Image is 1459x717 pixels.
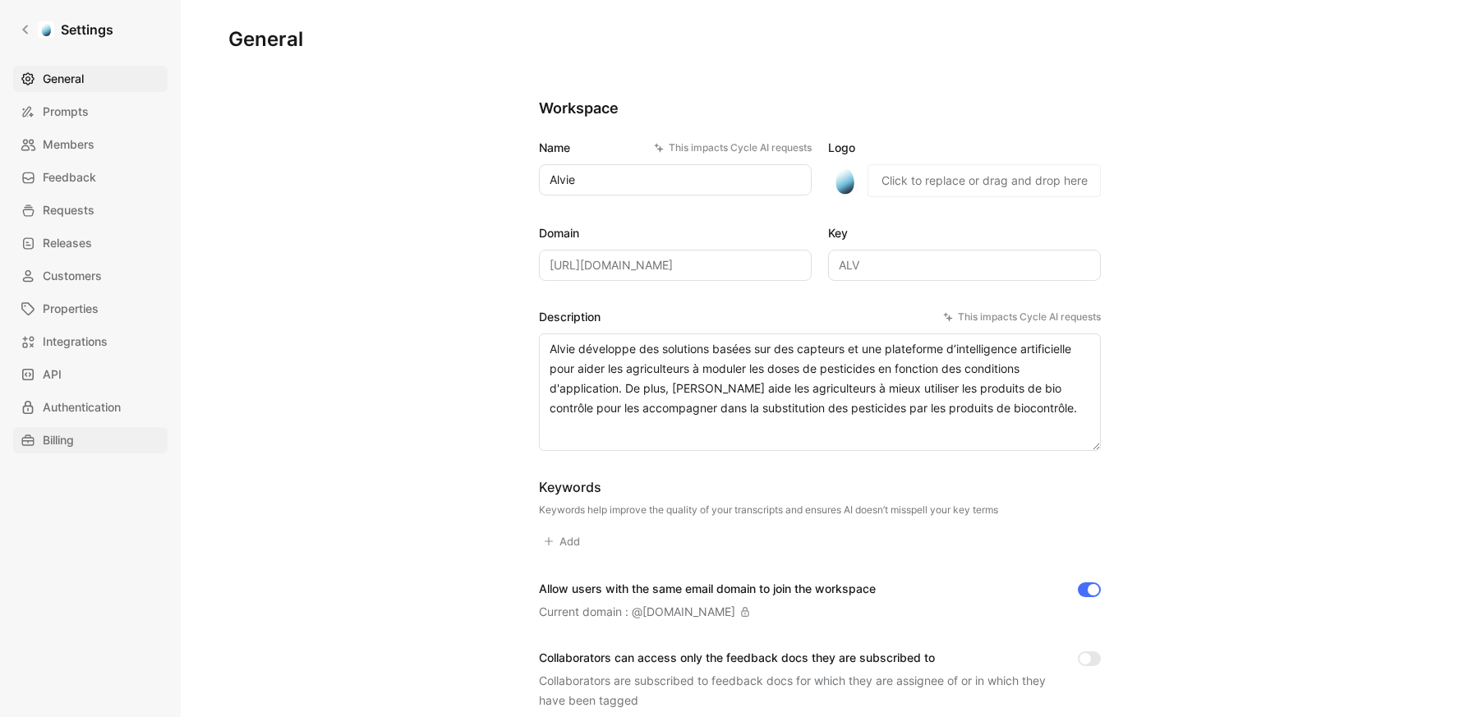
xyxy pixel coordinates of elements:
div: Keywords [539,477,998,497]
span: Integrations [43,332,108,352]
label: Name [539,138,812,158]
img: logo [828,164,861,197]
div: Collaborators can access only the feedback docs they are subscribed to [539,648,1065,668]
label: Logo [828,138,1101,158]
h2: Workspace [539,99,1101,118]
span: Authentication [43,398,121,417]
span: API [43,365,62,384]
div: Current domain : @ [539,602,750,622]
input: Some placeholder [539,250,812,281]
div: This impacts Cycle AI requests [943,309,1101,325]
a: Customers [13,263,168,289]
span: Members [43,135,94,154]
button: Click to replace or drag and drop here [868,164,1101,197]
a: Releases [13,230,168,256]
a: Members [13,131,168,158]
div: Keywords help improve the quality of your transcripts and ensures AI doesn’t misspell your key terms [539,503,998,517]
a: Properties [13,296,168,322]
a: General [13,66,168,92]
span: Customers [43,266,102,286]
a: Feedback [13,164,168,191]
div: Allow users with the same email domain to join the workspace [539,579,876,599]
textarea: Alvie développe des solutions basées sur des capteurs et une plateforme d’intelligence artificiel... [539,333,1101,451]
h1: Settings [61,20,113,39]
div: Collaborators are subscribed to feedback docs for which they are assignee of or in which they hav... [539,671,1065,710]
a: API [13,361,168,388]
a: Requests [13,197,168,223]
span: Billing [43,430,74,450]
span: Prompts [43,102,89,122]
span: Releases [43,233,92,253]
label: Description [539,307,1101,327]
div: [DOMAIN_NAME] [642,602,735,622]
label: Key [828,223,1101,243]
span: Feedback [43,168,96,187]
label: Domain [539,223,812,243]
a: Prompts [13,99,168,125]
a: Settings [13,13,120,46]
h1: General [228,26,303,53]
a: Integrations [13,329,168,355]
button: Add [539,530,587,553]
span: General [43,69,84,89]
span: Properties [43,299,99,319]
div: This impacts Cycle AI requests [654,140,812,156]
a: Authentication [13,394,168,421]
span: Requests [43,200,94,220]
a: Billing [13,427,168,453]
